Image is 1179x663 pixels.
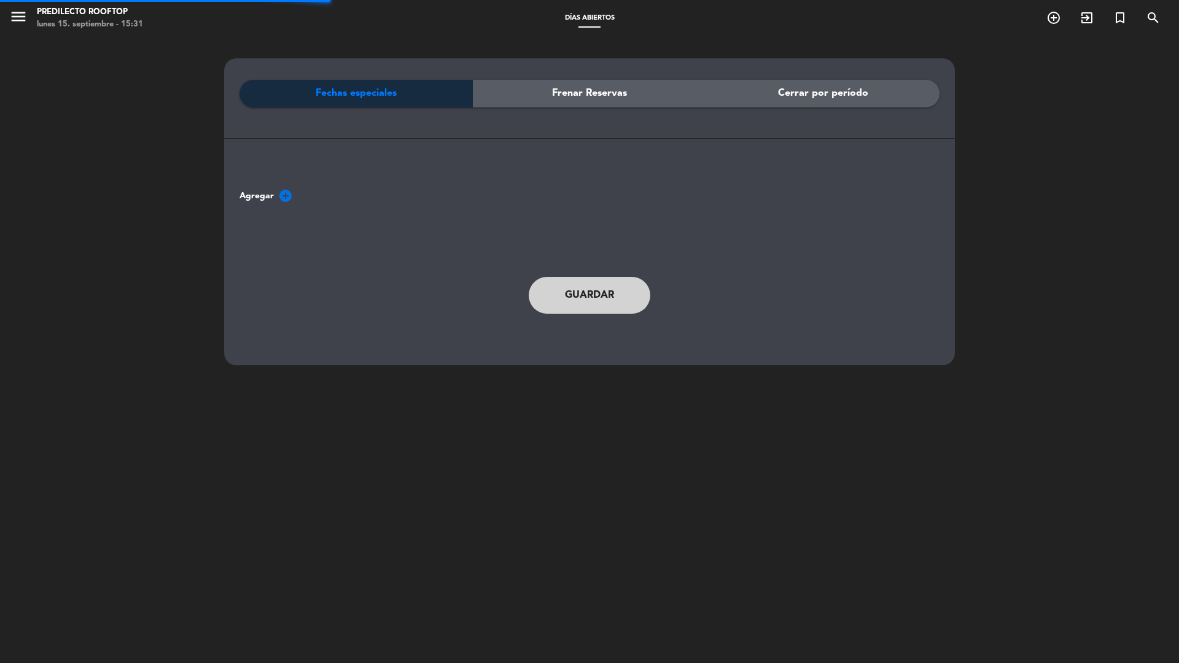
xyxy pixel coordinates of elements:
i: search [1146,10,1161,25]
span: Cerrar por período [778,85,868,101]
span: Frenar Reservas [552,85,627,101]
i: turned_in_not [1113,10,1127,25]
div: lunes 15. septiembre - 15:31 [37,18,143,31]
button: Guardar [529,277,650,314]
i: exit_to_app [1080,10,1094,25]
button: menu [9,7,28,30]
span: Fechas especiales [316,85,397,101]
i: add_circle_outline [1046,10,1061,25]
i: menu [9,7,28,26]
span: Agregar [239,189,274,203]
i: add_circle [278,188,293,203]
div: Predilecto Rooftop [37,6,143,18]
span: Días abiertos [559,15,621,21]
